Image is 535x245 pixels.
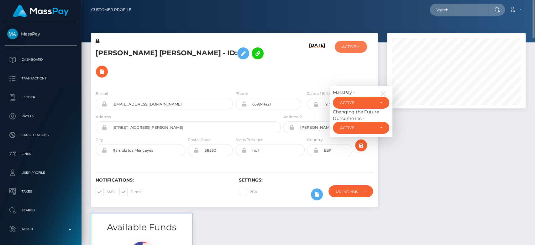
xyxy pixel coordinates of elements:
[340,125,375,130] div: ACTIVE
[13,5,69,17] img: MassPay Logo
[96,177,229,183] h6: Notifications:
[5,31,77,37] span: MassPay
[7,55,74,64] p: Dashboard
[333,122,389,134] button: ACTIVE
[96,188,114,196] label: SMS
[96,137,103,143] label: City
[5,146,77,162] a: Links
[5,108,77,124] a: Payees
[7,130,74,140] p: Cancellations
[5,203,77,218] a: Search
[283,114,302,120] label: Address 2
[7,74,74,83] p: Transactions
[333,109,389,122] div: Changing the Future Outcome Inc -
[188,137,211,143] label: Postal Code
[5,165,77,181] a: User Profile
[5,127,77,143] a: Cancellations
[7,93,74,102] p: Ledger
[7,225,74,234] p: Admin
[7,149,74,159] p: Links
[7,112,74,121] p: Payees
[340,100,375,105] div: ACTIVE
[7,206,74,215] p: Search
[309,43,325,83] h6: [DATE]
[96,44,277,81] h5: [PERSON_NAME] [PERSON_NAME] - ID:
[5,71,77,86] a: Transactions
[430,4,489,16] input: Search...
[333,89,389,96] div: MassPay -
[333,97,389,109] button: ACTIVE
[5,52,77,68] a: Dashboard
[307,91,331,96] label: Date of Birth
[336,189,358,194] div: Do not require
[96,114,111,120] label: Address
[119,188,143,196] label: E-mail
[91,221,192,233] h3: Available Funds
[7,168,74,177] p: User Profile
[7,187,74,196] p: Taxes
[96,91,108,96] label: E-mail
[235,137,263,143] label: State/Province
[239,177,373,183] h6: Settings:
[239,188,257,196] label: 2FA
[5,221,77,237] a: Admin
[91,3,131,16] a: Customer Profile
[335,41,367,53] button: ACTIVE
[7,29,18,39] img: MassPay
[328,185,373,197] button: Do not require
[5,90,77,105] a: Ledger
[307,137,323,143] label: Country
[5,184,77,199] a: Taxes
[235,91,248,96] label: Phone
